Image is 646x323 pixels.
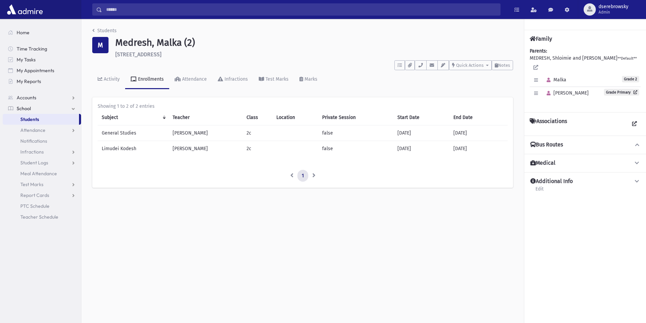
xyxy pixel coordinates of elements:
a: My Tasks [3,54,81,65]
a: Accounts [3,92,81,103]
a: Infractions [212,70,253,89]
td: General Studies [98,125,169,141]
a: Students [92,28,117,34]
span: Quick Actions [456,63,484,68]
span: Student Logs [20,160,48,166]
td: [DATE] [449,125,508,141]
div: Infractions [223,76,248,82]
a: 1 [297,170,308,182]
h4: Medical [530,160,555,167]
a: Activity [92,70,125,89]
button: Notes [492,60,513,70]
a: View all Associations [628,118,641,130]
a: Report Cards [3,190,81,201]
span: dserebrowsky [599,4,628,9]
a: School [3,103,81,114]
td: 2c [242,141,272,156]
a: Test Marks [3,179,81,190]
a: Time Tracking [3,43,81,54]
img: AdmirePro [5,3,44,16]
td: false [318,141,393,156]
th: Class [242,110,272,125]
span: Time Tracking [17,46,47,52]
td: 2c [242,125,272,141]
input: Search [102,3,500,16]
h4: Associations [530,118,567,130]
a: Student Logs [3,157,81,168]
span: Accounts [17,95,36,101]
a: Teacher Schedule [3,211,81,222]
button: Quick Actions [449,60,492,70]
div: Showing 1 to 2 of 2 entries [98,103,508,110]
h1: Medresh, Malka (2) [115,37,513,48]
th: End Date [449,110,508,125]
a: Home [3,27,81,38]
div: Enrollments [137,76,164,82]
span: Notifications [20,138,47,144]
div: Activity [102,76,120,82]
a: Edit [535,185,544,197]
a: Enrollments [125,70,169,89]
a: Infractions [3,146,81,157]
span: Students [20,116,39,122]
span: Test Marks [20,181,43,187]
span: Attendance [20,127,45,133]
span: Report Cards [20,192,49,198]
span: Home [17,29,30,36]
span: Teacher Schedule [20,214,58,220]
th: Teacher [169,110,242,125]
td: [PERSON_NAME] [169,141,242,156]
button: Additional Info [530,178,641,185]
div: Test Marks [264,76,289,82]
a: Notifications [3,136,81,146]
a: Grade Primary [604,89,639,96]
span: Admin [599,9,628,15]
h6: [STREET_ADDRESS] [115,51,513,58]
span: [PERSON_NAME] [544,90,589,96]
span: PTC Schedule [20,203,50,209]
h4: Bus Routes [530,141,563,148]
a: Test Marks [253,70,294,89]
div: Attendance [181,76,207,82]
a: My Reports [3,76,81,87]
a: Attendance [3,125,81,136]
span: Notes [498,63,510,68]
h4: Family [530,36,552,42]
span: My Reports [17,78,41,84]
span: My Appointments [17,67,54,74]
span: Grade 2 [622,76,639,82]
span: My Tasks [17,57,36,63]
div: M [92,37,109,53]
b: Parents: [530,48,547,54]
td: [DATE] [393,125,449,141]
td: Limudei Kodesh [98,141,169,156]
a: Students [3,114,79,125]
button: Medical [530,160,641,167]
a: PTC Schedule [3,201,81,211]
a: Attendance [169,70,212,89]
td: false [318,125,393,141]
button: Bus Routes [530,141,641,148]
th: Start Date [393,110,449,125]
a: Marks [294,70,323,89]
span: Meal Attendance [20,170,57,177]
td: [DATE] [393,141,449,156]
th: Private Session [318,110,393,125]
div: MEDRESH, Shloimie and [PERSON_NAME] [530,47,641,107]
th: Location [272,110,318,125]
a: My Appointments [3,65,81,76]
span: School [17,105,31,112]
th: Subject [98,110,169,125]
td: [DATE] [449,141,508,156]
div: Marks [303,76,317,82]
a: Meal Attendance [3,168,81,179]
nav: breadcrumb [92,27,117,37]
span: Malka [544,77,566,83]
td: [PERSON_NAME] [169,125,242,141]
span: Infractions [20,149,44,155]
h4: Additional Info [530,178,573,185]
